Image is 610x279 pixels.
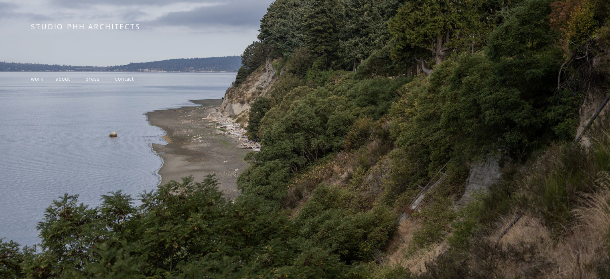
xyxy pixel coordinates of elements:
a: about [56,75,70,82]
span: STUDIO PHH ARCHITECTS [31,22,140,31]
a: contact [115,75,134,82]
a: work [31,75,43,82]
a: press [85,75,99,82]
